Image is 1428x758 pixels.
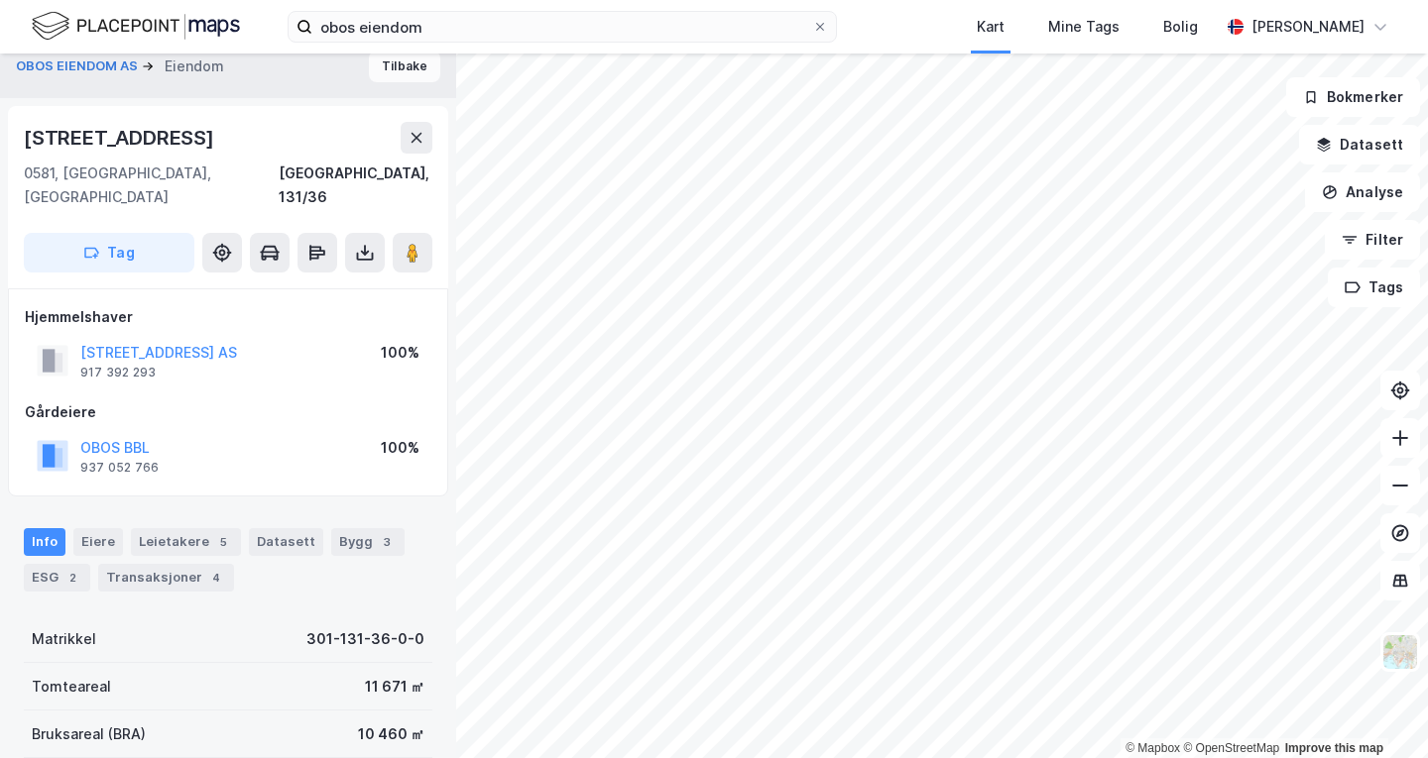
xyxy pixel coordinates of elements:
div: 917 392 293 [80,365,156,380]
div: 11 671 ㎡ [365,675,424,699]
iframe: Chat Widget [1329,663,1428,758]
button: Tag [24,233,194,272]
div: Datasett [249,528,323,556]
div: 301-131-36-0-0 [306,627,424,651]
div: 3 [377,532,397,552]
div: Matrikkel [32,627,96,651]
button: Datasett [1299,125,1420,164]
div: ESG [24,564,90,592]
div: 2 [62,568,82,588]
div: 100% [381,436,419,460]
div: Gårdeiere [25,400,431,424]
div: Kontrollprogram for chat [1329,663,1428,758]
img: Z [1381,633,1419,671]
button: OBOS EIENDOM AS [16,56,142,76]
div: Transaksjoner [98,564,234,592]
a: Improve this map [1285,741,1383,755]
div: Kart [977,15,1005,39]
div: [GEOGRAPHIC_DATA], 131/36 [279,162,432,209]
div: Mine Tags [1048,15,1120,39]
div: [PERSON_NAME] [1251,15,1365,39]
div: 937 052 766 [80,460,159,476]
div: Bygg [331,528,405,556]
img: logo.f888ab2527a4732fd821a326f86c7f29.svg [32,9,240,44]
div: 4 [206,568,226,588]
div: Eiere [73,528,123,556]
button: Filter [1325,220,1420,260]
div: Leietakere [131,528,241,556]
div: Tomteareal [32,675,111,699]
a: OpenStreetMap [1183,741,1279,755]
div: Info [24,528,65,556]
div: 100% [381,341,419,365]
div: Bolig [1163,15,1198,39]
div: 10 460 ㎡ [358,722,424,746]
button: Bokmerker [1286,77,1420,117]
input: Søk på adresse, matrikkel, gårdeiere, leietakere eller personer [312,12,812,42]
button: Tags [1328,268,1420,307]
a: Mapbox [1126,741,1180,755]
button: Analyse [1305,172,1420,212]
div: Hjemmelshaver [25,305,431,329]
div: 0581, [GEOGRAPHIC_DATA], [GEOGRAPHIC_DATA] [24,162,279,209]
div: [STREET_ADDRESS] [24,122,218,154]
div: 5 [213,532,233,552]
button: Tilbake [369,51,440,82]
div: Eiendom [165,54,224,78]
div: Bruksareal (BRA) [32,722,146,746]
